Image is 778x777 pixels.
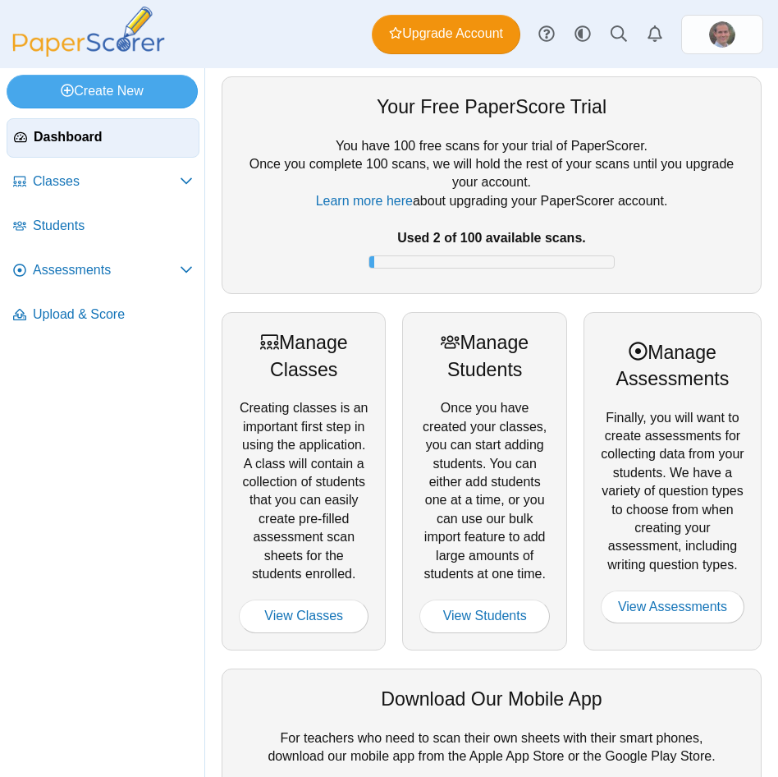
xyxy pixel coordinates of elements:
b: Used 2 of 100 available scans. [397,231,585,245]
a: View Students [419,600,549,632]
a: Assessments [7,251,199,291]
a: Students [7,207,199,246]
div: Once you have created your classes, you can start adding students. You can either add students on... [402,312,566,650]
a: Classes [7,163,199,202]
span: Ben Clark [709,21,735,48]
a: Upgrade Account [372,15,520,54]
span: Upgrade Account [389,25,503,43]
span: Dashboard [34,128,192,146]
div: Manage Classes [239,329,368,383]
div: Manage Assessments [601,339,744,393]
span: Upload & Score [33,306,193,324]
a: PaperScorer [7,45,171,59]
a: Dashboard [7,118,199,158]
a: Learn more here [316,194,413,208]
span: Classes [33,172,180,191]
div: Finally, you will want to create assessments for collecting data from your students. We have a va... [583,312,762,650]
span: Students [33,217,193,235]
div: You have 100 free scans for your trial of PaperScorer. Once you complete 100 scans, we will hold ... [239,137,744,277]
a: ps.IPb48WY2QOJdvc3C [681,15,763,54]
div: Download Our Mobile App [239,686,744,712]
a: View Assessments [601,591,744,623]
a: Upload & Score [7,296,199,335]
a: Alerts [637,16,673,53]
div: Your Free PaperScore Trial [239,94,744,120]
div: Manage Students [419,329,549,383]
a: View Classes [239,600,368,632]
img: ps.IPb48WY2QOJdvc3C [709,21,735,48]
span: Assessments [33,261,180,279]
a: Create New [7,75,198,108]
div: Creating classes is an important first step in using the application. A class will contain a coll... [222,312,386,650]
img: PaperScorer [7,7,171,57]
